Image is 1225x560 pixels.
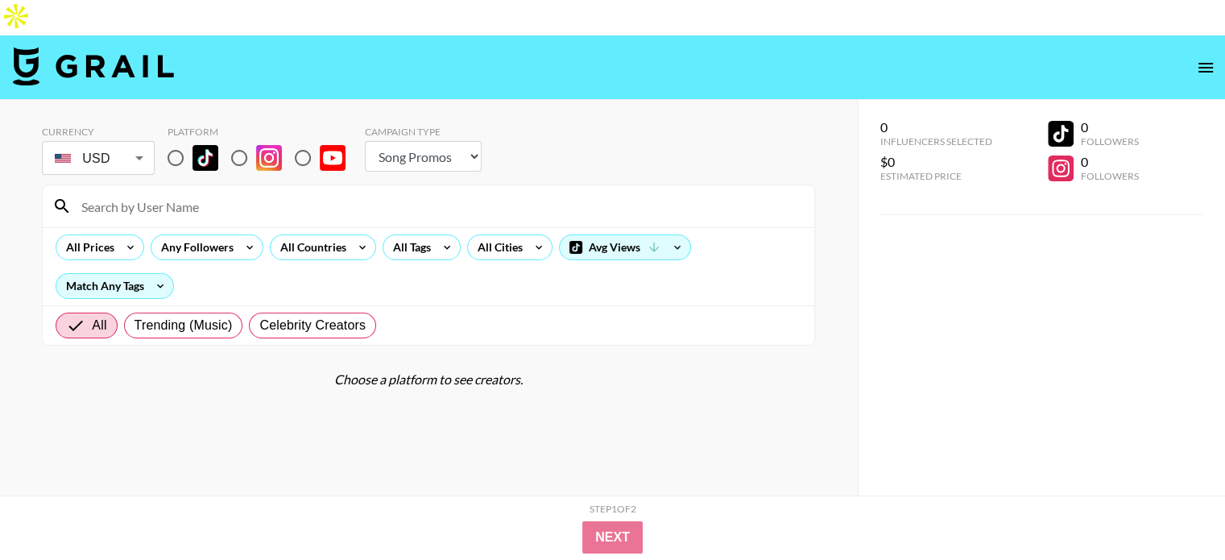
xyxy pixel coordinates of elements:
div: All Countries [271,235,350,259]
iframe: Drift Widget Chat Controller [1144,479,1206,541]
div: Influencers Selected [880,135,992,147]
button: open drawer [1190,52,1222,84]
div: Followers [1080,170,1138,182]
div: 0 [1080,154,1138,170]
span: Trending (Music) [135,316,233,335]
div: Match Any Tags [56,274,173,298]
input: Search by User Name [72,193,805,219]
div: Choose a platform to see creators. [42,371,815,388]
div: Platform [168,126,358,138]
img: YouTube [320,145,346,171]
div: Any Followers [151,235,237,259]
div: Estimated Price [880,170,992,182]
span: Celebrity Creators [259,316,366,335]
div: 0 [880,119,992,135]
button: Next [582,521,643,554]
div: Campaign Type [365,126,482,138]
div: 0 [1080,119,1138,135]
div: Currency [42,126,155,138]
div: All Tags [383,235,434,259]
img: Grail Talent [13,47,174,85]
div: $0 [880,154,992,170]
img: Instagram [256,145,282,171]
div: Avg Views [560,235,690,259]
div: Step 1 of 2 [590,503,636,515]
div: All Cities [468,235,526,259]
div: Followers [1080,135,1138,147]
img: TikTok [192,145,218,171]
div: USD [45,144,151,172]
span: All [92,316,106,335]
div: All Prices [56,235,118,259]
